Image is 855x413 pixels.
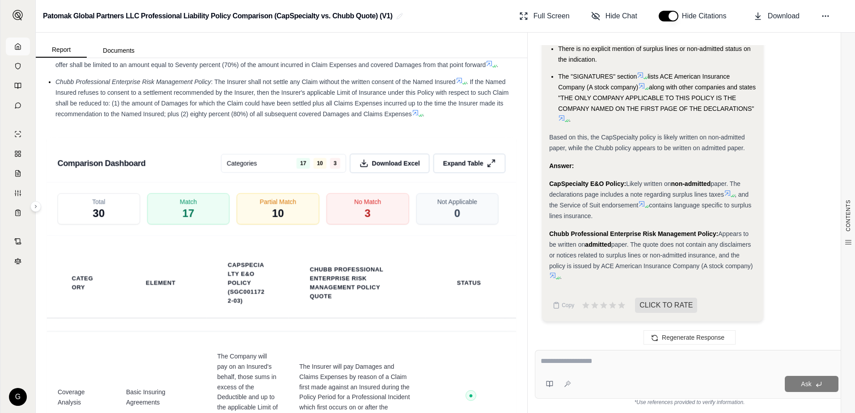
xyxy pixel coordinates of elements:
span: Download [768,11,800,21]
strong: non-admitted [671,180,711,187]
button: Report [36,42,87,58]
span: 10 [272,206,284,220]
span: 30 [93,206,105,220]
span: Partial Match [260,197,296,206]
span: Appears to be written on [549,230,749,248]
h3: Comparison Dashboard [58,155,146,171]
span: CONTENTS [845,200,852,232]
span: Not Applicable [437,197,477,206]
div: *Use references provided to verify information. [535,399,844,406]
span: 0 [454,206,460,220]
span: : The Insurer shall not settle any Claim without the written consent of the Named Insured [211,78,456,85]
span: Match [180,197,197,206]
span: Expand Table [443,159,483,168]
a: Contract Analysis [6,232,30,250]
span: . If the Named Insured refuses to consent to a settlement recommended by the Insurer, then the In... [55,78,509,118]
button: Hide Chat [588,7,641,25]
span: . [496,61,498,68]
span: Based on this, the CapSpecialty policy is likely written on non-admitted paper, while the Chubb p... [549,134,745,152]
h2: Patomak Global Partners LLC Professional Liability Policy Comparison (CapSpecialty vs. Chubb Quot... [43,8,393,24]
span: Categories [227,159,257,168]
span: paper. The declarations page includes a note regarding surplus lines taxes [549,180,741,198]
span: No Match [354,197,381,206]
a: Chat [6,97,30,114]
a: Single Policy [6,125,30,143]
span: There is no explicit mention of surplus lines or non-admitted status on the indication. [558,45,750,63]
span: ● [469,392,473,399]
span: Total [92,197,106,206]
button: Expand sidebar [30,201,41,212]
button: Ask [785,376,838,392]
button: Expand Table [433,153,506,173]
strong: Answer: [549,162,574,169]
span: . [423,110,424,118]
a: Claim Coverage [6,164,30,182]
span: 17 [182,206,195,220]
button: Full Screen [516,7,573,25]
button: Download [750,7,803,25]
span: Chubb Professional Enterprise Risk Management Policy [55,78,211,85]
span: , and the Service of Suit endorsement [549,191,749,209]
span: . [560,273,562,280]
span: . [569,116,571,123]
button: Expand sidebar [9,6,27,24]
th: Chubb Professional Enterprise Risk Management Policy Quote [299,260,415,306]
span: Regenerate Response [662,334,724,341]
span: contains language specific to surplus lines insurance. [549,202,751,219]
button: Download Excel [350,153,430,173]
a: Custom Report [6,184,30,202]
span: Ask [801,380,811,388]
span: 10 [313,158,326,169]
span: paper. The quote does not contain any disclaimers or notices related to surplus lines or non-admi... [549,241,753,270]
a: Legal Search Engine [6,252,30,270]
a: Policy Comparisons [6,145,30,163]
a: Prompt Library [6,77,30,95]
span: 3 [364,206,370,220]
button: Copy [549,296,578,314]
div: G [9,388,27,406]
a: Coverage Table [6,204,30,222]
span: Full Screen [533,11,570,21]
button: Categories17103 [221,154,346,173]
span: 17 [296,158,309,169]
th: Category [61,269,104,297]
span: Copy [562,302,574,309]
span: Hide Chat [605,11,637,21]
span: Basic Insuring Agreements [126,387,195,407]
button: Documents [87,43,151,58]
a: Home [6,38,30,55]
span: lists ACE American Insurance Company (A stock company) [558,73,730,91]
span: along with other companies and states "THE ONLY COMPANY APPLICABLE TO THIS POLICY IS THE COMPANY ... [558,84,756,112]
button: ● [466,390,476,404]
span: Likely written on [626,180,671,187]
th: Element [135,273,186,293]
strong: admitted [585,241,611,248]
button: Regenerate Response [643,330,736,345]
span: states that if the First Named Insured refuses to consent to any settlement recommended by the Co... [55,40,505,68]
th: CapSpecialty E&O Policy (SGC0011722-03) [217,255,278,311]
span: Coverage Analysis [58,387,105,407]
img: Expand sidebar [13,10,23,21]
span: CLICK TO RATE [635,298,697,313]
span: 3 [330,158,340,169]
th: Status [446,273,492,293]
a: Documents Vault [6,57,30,75]
strong: CapSpecialty E&O Policy: [549,180,626,187]
span: Hide Citations [682,11,732,21]
span: Download Excel [372,159,420,168]
span: The "SIGNATURES" section [558,73,637,80]
strong: Chubb Professional Enterprise Risk Management Policy: [549,230,718,237]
